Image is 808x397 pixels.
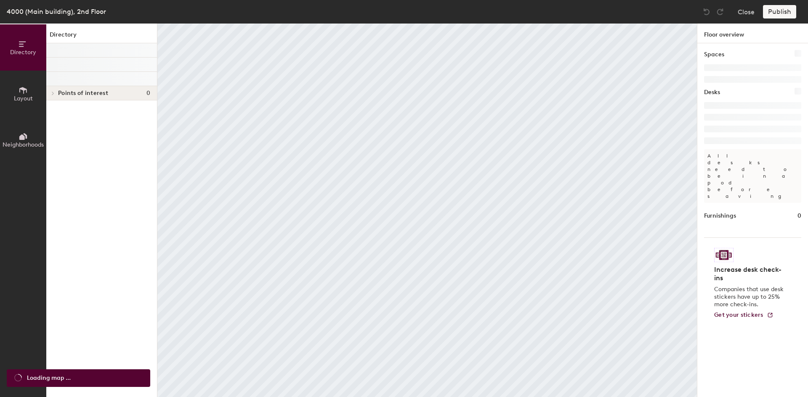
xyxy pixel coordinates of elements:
[702,8,711,16] img: Undo
[704,88,720,97] h1: Desks
[714,311,763,318] span: Get your stickers
[704,149,801,203] p: All desks need to be in a pod before saving
[157,24,697,397] canvas: Map
[714,266,786,282] h4: Increase desk check-ins
[797,211,801,221] h1: 0
[14,95,33,102] span: Layout
[704,211,736,221] h1: Furnishings
[10,49,36,56] span: Directory
[7,6,106,17] div: 4000 (Main building), 2nd Floor
[697,24,808,43] h1: Floor overview
[3,141,44,148] span: Neighborhoods
[714,286,786,308] p: Companies that use desk stickers have up to 25% more check-ins.
[738,5,755,18] button: Close
[714,248,734,262] img: Sticker logo
[58,90,108,97] span: Points of interest
[704,50,724,59] h1: Spaces
[146,90,150,97] span: 0
[714,312,773,319] a: Get your stickers
[27,373,71,383] span: Loading map ...
[716,8,724,16] img: Redo
[46,30,157,43] h1: Directory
